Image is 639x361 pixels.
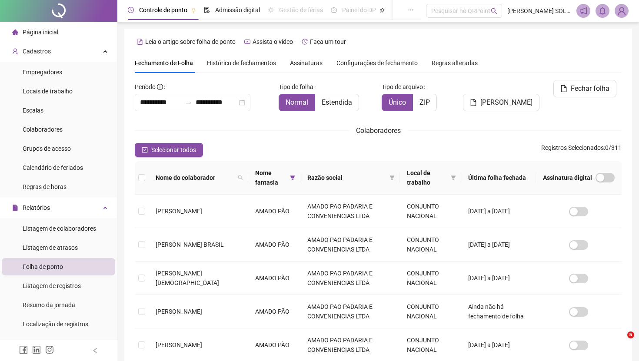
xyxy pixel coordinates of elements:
span: left [92,348,98,354]
td: AMADO PAO PADARIA E CONVENIENCIAS LTDA [300,195,400,228]
span: Local de trabalho [407,168,447,187]
span: Gestão de férias [279,7,323,13]
span: Configurações de fechamento [336,60,418,66]
span: [PERSON_NAME] [480,97,532,108]
span: Colaboradores [356,126,401,135]
span: dashboard [331,7,337,13]
span: filter [290,175,295,180]
td: AMADO PÃO [248,195,300,228]
td: CONJUNTO NACIONAL [400,195,461,228]
iframe: Intercom live chat [609,331,630,352]
span: home [12,29,18,35]
span: file [12,205,18,211]
span: search [491,8,497,14]
td: CONJUNTO NACIONAL [400,262,461,295]
span: Controle de ponto [139,7,187,13]
span: [PERSON_NAME] BRASIL [156,241,224,248]
button: Selecionar todos [135,143,203,157]
span: file-text [137,39,143,45]
span: Colaboradores [23,126,63,133]
span: : 0 / 311 [541,143,622,157]
span: sun [268,7,274,13]
span: Único [389,98,406,106]
td: [DATE] a [DATE] [461,195,536,228]
td: AMADO PAO PADARIA E CONVENIENCIAS LTDA [300,262,400,295]
span: clock-circle [128,7,134,13]
span: Cadastros [23,48,51,55]
span: Nome do colaborador [156,173,234,182]
span: Assinaturas [290,60,323,66]
span: Folha de ponto [23,263,63,270]
span: ellipsis [408,7,414,13]
span: Ainda não há fechamento de folha [468,303,524,320]
span: Registros Selecionados [541,144,604,151]
span: Faça um tour [310,38,346,45]
span: [PERSON_NAME] [156,208,202,215]
span: Razão social [307,173,386,182]
th: Última folha fechada [461,161,536,195]
span: Período [135,83,156,90]
img: 67889 [615,4,628,17]
span: Assista o vídeo [253,38,293,45]
span: Normal [286,98,308,106]
td: AMADO PÃO [248,228,300,262]
span: facebook [19,345,28,354]
span: Selecionar todos [151,145,196,155]
span: Assinatura digital [543,173,592,182]
span: instagram [45,345,54,354]
span: search [238,175,243,180]
span: Listagem de registros [23,282,81,289]
span: [PERSON_NAME] [156,341,202,348]
span: Resumo da jornada [23,301,75,308]
span: Histórico de fechamentos [207,60,276,66]
span: 5 [627,331,634,338]
span: pushpin [379,8,385,13]
span: notification [579,7,587,15]
span: Fechamento de Folha [135,60,193,66]
span: book [393,7,399,13]
span: filter [288,166,297,189]
span: Leia o artigo sobre folha de ponto [145,38,236,45]
span: history [302,39,308,45]
span: info-circle [157,84,163,90]
td: [DATE] a [DATE] [461,262,536,295]
span: Escalas [23,107,43,114]
span: filter [449,166,458,189]
span: Localização de registros [23,321,88,328]
span: bell [599,7,606,15]
span: Admissão digital [215,7,260,13]
span: Tipo de folha [279,82,313,92]
button: Fechar folha [553,80,616,97]
td: CONJUNTO NACIONAL [400,228,461,262]
span: Nome fantasia [255,168,286,187]
span: ZIP [419,98,430,106]
span: Regras de horas [23,183,67,190]
span: [PERSON_NAME] [156,308,202,315]
span: Listagem de atrasos [23,244,78,251]
span: pushpin [191,8,196,13]
span: file-done [204,7,210,13]
button: [PERSON_NAME] [463,94,539,111]
span: Grupos de acesso [23,145,71,152]
td: [DATE] a [DATE] [461,228,536,262]
td: AMADO PÃO [248,295,300,328]
span: Tipo de arquivo [382,82,423,92]
span: youtube [244,39,250,45]
span: user-add [12,48,18,54]
span: check-square [142,147,148,153]
td: AMADO PAO PADARIA E CONVENIENCIAS LTDA [300,295,400,328]
span: Banco de Horas [23,340,66,347]
span: Empregadores [23,69,62,76]
span: linkedin [32,345,41,354]
span: Listagem de colaboradores [23,225,96,232]
span: Relatórios [23,204,50,211]
span: Locais de trabalho [23,88,73,95]
span: filter [389,175,395,180]
td: CONJUNTO NACIONAL [400,295,461,328]
span: Fechar folha [571,83,609,94]
span: search [236,171,245,184]
span: to [185,99,192,106]
span: [PERSON_NAME] SOLUCOES EM FOLHA [507,6,571,16]
span: Regras alteradas [432,60,478,66]
span: Estendida [322,98,352,106]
